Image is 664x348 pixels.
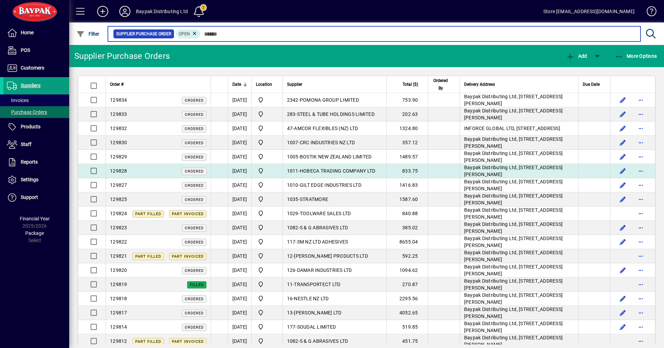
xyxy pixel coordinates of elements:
[386,235,428,249] td: 8655.04
[3,94,69,106] a: Invoices
[228,93,251,107] td: [DATE]
[256,195,278,203] span: Baypak - Onekawa
[3,118,69,136] a: Products
[190,283,204,287] span: Filled
[386,263,428,277] td: 1094.62
[386,306,428,320] td: 4052.65
[185,98,204,103] span: Ordered
[228,107,251,121] td: [DATE]
[232,81,247,88] div: Date
[185,311,204,315] span: Ordered
[92,5,114,18] button: Add
[283,107,386,121] td: -
[283,136,386,150] td: -
[287,140,298,145] span: 1007
[21,124,40,129] span: Products
[283,292,386,306] td: -
[3,59,69,77] a: Customers
[297,324,336,330] span: SOUDAL LIMITED
[300,196,328,202] span: STRATMORE
[635,151,646,162] button: More options
[256,153,278,161] span: Baypak - Onekawa
[300,182,361,188] span: GILT EDGE INDUSTRIES LTD
[185,226,204,230] span: Ordered
[543,6,635,17] div: Store [EMAIL_ADDRESS][DOMAIN_NAME]
[635,94,646,106] button: More options
[635,250,646,262] button: More options
[300,211,351,216] span: TOOLWARE SALES LTD
[460,192,578,207] td: Baypak Distributing Ltd, [STREET_ADDRESS][PERSON_NAME]
[110,111,127,117] span: 129833
[287,154,298,159] span: 1005
[460,292,578,306] td: Baypak Distributing Ltd, [STREET_ADDRESS][PERSON_NAME]
[21,159,38,165] span: Reports
[460,164,578,178] td: Baypak Distributing Ltd, [STREET_ADDRESS][PERSON_NAME]
[228,164,251,178] td: [DATE]
[3,106,69,118] a: Purchase Orders
[635,222,646,233] button: More options
[635,208,646,219] button: More options
[228,277,251,292] td: [DATE]
[21,47,30,53] span: POS
[228,320,251,334] td: [DATE]
[464,81,495,88] span: Delivery Address
[283,306,386,320] td: -
[110,225,127,230] span: 129823
[110,140,127,145] span: 129830
[287,267,296,273] span: 126
[116,30,171,37] span: Supplier Purchase Order
[110,182,127,188] span: 129827
[172,212,204,216] span: Part Invoiced
[7,109,47,115] span: Purchase Orders
[185,268,204,273] span: Ordered
[635,137,646,148] button: More options
[110,282,127,287] span: 129819
[294,310,341,315] span: [PERSON_NAME] LTD
[110,168,127,174] span: 129828
[297,267,352,273] span: DAMAR INDUSTRIES LTD
[256,96,278,104] span: Baypak - Onekawa
[110,154,127,159] span: 129829
[256,181,278,189] span: Baypak - Onekawa
[3,154,69,171] a: Reports
[185,112,204,117] span: Ordered
[21,83,40,88] span: Suppliers
[256,266,278,274] span: Baypak - Onekawa
[3,189,69,206] a: Support
[460,207,578,221] td: Baypak Distributing Ltd, [STREET_ADDRESS][PERSON_NAME]
[74,51,170,62] div: Supplier Purchase Orders
[135,254,161,259] span: Part Filled
[460,93,578,107] td: Baypak Distributing Ltd, [STREET_ADDRESS][PERSON_NAME]
[294,282,340,287] span: TRANSPORTECT LTD
[136,6,188,17] div: Baypak Distributing Ltd
[287,310,293,315] span: 13
[460,221,578,235] td: Baypak Distributing Ltd, [STREET_ADDRESS][PERSON_NAME]
[386,164,428,178] td: 833.75
[283,192,386,207] td: -
[635,293,646,304] button: More options
[185,169,204,174] span: Ordered
[386,249,428,263] td: 592.25
[110,338,127,344] span: 129812
[114,5,136,18] button: Profile
[300,140,355,145] span: CRC INDUSTRIES NZ LTD
[256,323,278,331] span: Baypak - Onekawa
[256,280,278,289] span: Baypak - Onekawa
[110,253,127,259] span: 129821
[287,111,296,117] span: 283
[185,155,204,159] span: Ordered
[110,324,127,330] span: 129814
[283,178,386,192] td: -
[386,150,428,164] td: 1489.57
[287,196,298,202] span: 1035
[256,167,278,175] span: Baypak - Onekawa
[283,121,386,136] td: -
[283,249,386,263] td: -
[283,150,386,164] td: -
[583,81,600,88] span: Due Date
[3,171,69,189] a: Settings
[21,177,38,182] span: Settings
[287,211,298,216] span: 1029
[583,81,606,88] div: Due Date
[617,321,628,332] button: Edit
